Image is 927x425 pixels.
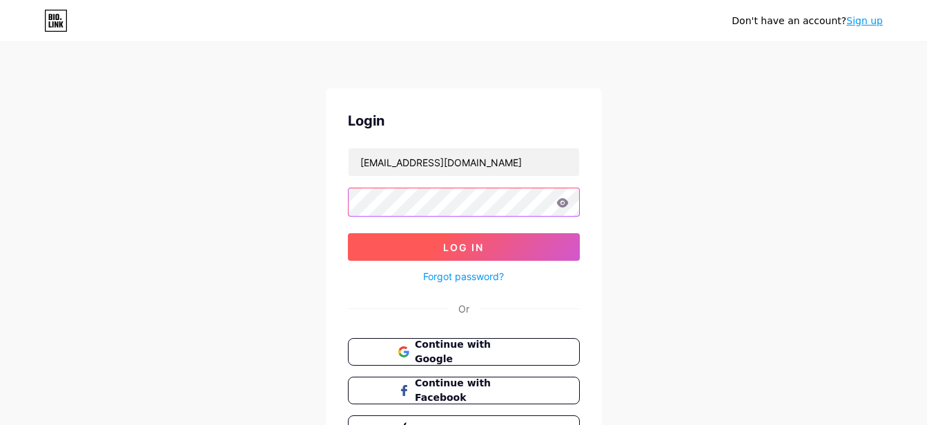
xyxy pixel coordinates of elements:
[348,377,580,404] button: Continue with Facebook
[732,14,883,28] div: Don't have an account?
[348,110,580,131] div: Login
[348,233,580,261] button: Log In
[443,241,484,253] span: Log In
[846,15,883,26] a: Sign up
[458,302,469,316] div: Or
[415,376,529,405] span: Continue with Facebook
[348,338,580,366] button: Continue with Google
[423,269,504,284] a: Forgot password?
[415,337,529,366] span: Continue with Google
[349,148,579,176] input: Username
